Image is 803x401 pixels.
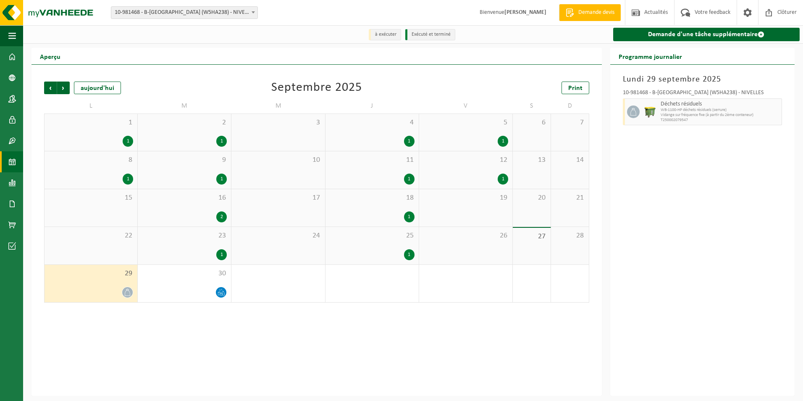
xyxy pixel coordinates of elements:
[231,98,325,113] td: M
[517,156,546,165] span: 13
[236,193,320,203] span: 17
[513,98,551,113] td: S
[74,82,121,94] div: aujourd'hui
[330,193,415,203] span: 18
[555,118,585,127] span: 7
[236,231,320,240] span: 24
[555,231,585,240] span: 28
[610,48,690,64] h2: Programme journalier
[123,136,133,147] div: 1
[559,4,621,21] a: Demande devis
[236,156,320,165] span: 10
[423,231,508,240] span: 26
[325,98,419,113] td: J
[423,118,508,127] span: 5
[423,156,508,165] span: 12
[330,231,415,240] span: 25
[216,249,227,260] div: 1
[142,231,227,240] span: 23
[330,118,415,127] span: 4
[142,118,227,127] span: 2
[661,118,779,123] span: T250002079547
[216,136,227,147] div: 1
[142,269,227,278] span: 30
[142,156,227,165] span: 9
[369,29,401,40] li: à exécuter
[551,98,589,113] td: D
[57,82,70,94] span: Suivant
[111,7,257,18] span: 10-981468 - B-ST GARE DE NIVELLES (W5HA238) - NIVELLES
[613,28,800,41] a: Demande d'une tâche supplémentaire
[661,101,779,108] span: Déchets résiduels
[644,106,656,118] img: WB-1100-HPE-GN-51
[142,193,227,203] span: 16
[138,98,231,113] td: M
[568,85,583,92] span: Print
[423,193,508,203] span: 19
[49,231,133,240] span: 22
[404,249,415,260] div: 1
[44,82,57,94] span: Précédent
[661,108,779,113] span: WB-1100-HP déchets résiduels (serrure)
[44,98,138,113] td: L
[216,211,227,222] div: 2
[49,118,133,127] span: 1
[517,193,546,203] span: 20
[562,82,589,94] a: Print
[31,48,69,64] h2: Aperçu
[404,136,415,147] div: 1
[504,9,546,16] strong: [PERSON_NAME]
[111,6,258,19] span: 10-981468 - B-ST GARE DE NIVELLES (W5HA238) - NIVELLES
[623,73,782,86] h3: Lundi 29 septembre 2025
[330,156,415,165] span: 11
[498,174,508,185] div: 1
[236,118,320,127] span: 3
[49,269,133,278] span: 29
[555,193,585,203] span: 21
[623,90,782,98] div: 10-981468 - B-[GEOGRAPHIC_DATA] (W5HA238) - NIVELLES
[576,8,617,17] span: Demande devis
[123,174,133,185] div: 1
[271,82,362,94] div: Septembre 2025
[517,232,546,241] span: 27
[404,174,415,185] div: 1
[404,211,415,222] div: 1
[555,156,585,165] span: 14
[49,156,133,165] span: 8
[498,136,508,147] div: 1
[419,98,513,113] td: V
[517,118,546,127] span: 6
[49,193,133,203] span: 15
[216,174,227,185] div: 1
[661,113,779,118] span: Vidange sur fréquence fixe (à partir du 2ème conteneur)
[405,29,455,40] li: Exécuté et terminé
